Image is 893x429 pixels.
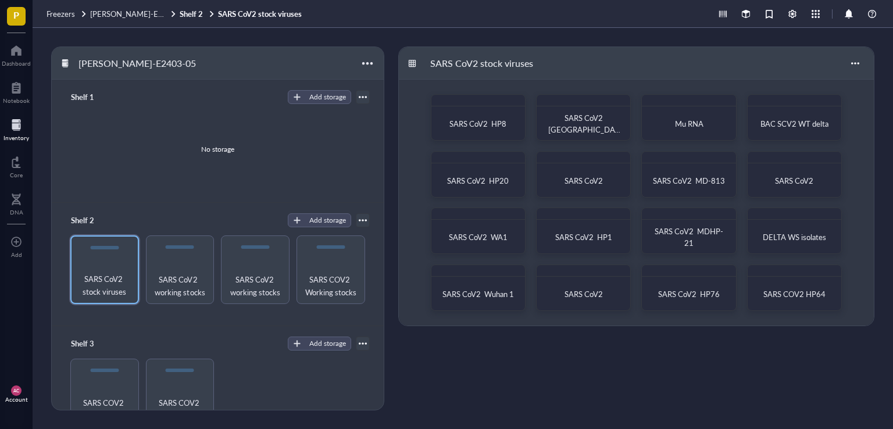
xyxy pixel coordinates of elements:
[90,9,177,19] a: [PERSON_NAME]-E2403-05
[658,288,720,299] span: SARS CoV2 HP76
[555,231,612,242] span: SARS CoV2 HP1
[288,213,351,227] button: Add storage
[201,144,234,155] div: No storage
[565,175,603,186] span: SARS CoV2
[309,92,346,102] div: Add storage
[675,118,703,129] span: Mu RNA
[10,190,23,216] a: DNA
[76,273,133,298] span: SARS CoV2 stock viruses
[565,288,603,299] span: SARS CoV2
[76,396,134,422] span: SARS COV2 Working stocks
[73,53,201,73] div: [PERSON_NAME]-E2403-05
[10,209,23,216] div: DNA
[66,89,135,105] div: Shelf 1
[13,388,20,393] span: AC
[760,118,828,129] span: BAC SCV2 WT delta
[548,112,620,146] span: SARS CoV2 [GEOGRAPHIC_DATA]
[226,273,284,299] span: SARS CoV2 working stocks
[151,396,209,422] span: SARS COV2 working stocks
[66,335,135,352] div: Shelf 3
[447,175,509,186] span: SARS CoV2 HP20
[180,9,304,19] a: Shelf 2SARS CoV2 stock viruses
[90,8,189,19] span: [PERSON_NAME]-E2403-05
[10,171,23,178] div: Core
[655,226,723,248] span: SARS CoV2 MDHP-21
[302,273,360,299] span: SARS COV2 Working stocks
[288,337,351,351] button: Add storage
[775,175,813,186] span: SARS CoV2
[5,396,28,403] div: Account
[10,153,23,178] a: Core
[151,273,209,299] span: SARS CoV2 working stocks
[66,212,135,228] div: Shelf 2
[3,134,29,141] div: Inventory
[309,338,346,349] div: Add storage
[2,41,31,67] a: Dashboard
[13,8,19,22] span: P
[47,9,88,19] a: Freezers
[425,53,538,73] div: SARS CoV2 stock viruses
[3,116,29,141] a: Inventory
[309,215,346,226] div: Add storage
[47,8,75,19] span: Freezers
[763,231,826,242] span: DELTA WS isolates
[3,78,30,104] a: Notebook
[11,251,22,258] div: Add
[763,288,826,299] span: SARS COV2 HP64
[442,288,514,299] span: SARS CoV2 Wuhan 1
[3,97,30,104] div: Notebook
[449,231,508,242] span: SARS CoV2 WA1
[288,90,351,104] button: Add storage
[653,175,724,186] span: SARS CoV2 MD-813
[2,60,31,67] div: Dashboard
[449,118,506,129] span: SARS CoV2 HP8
